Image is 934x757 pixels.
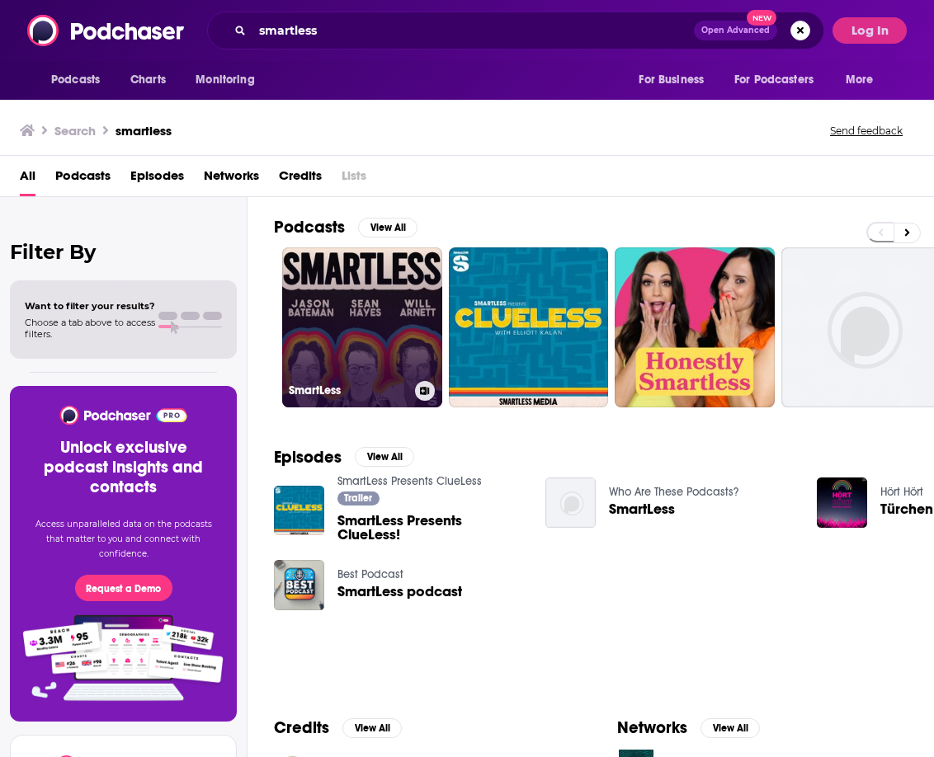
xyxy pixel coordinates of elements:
[274,560,324,610] img: SmartLess podcast
[694,21,777,40] button: Open AdvancedNew
[51,68,100,92] span: Podcasts
[337,585,462,599] a: SmartLess podcast
[274,217,345,237] h2: Podcasts
[880,485,923,499] a: Hört Hört
[734,68,814,92] span: For Podcasters
[274,717,402,738] a: CreditsView All
[10,240,237,264] h2: Filter By
[700,718,760,738] button: View All
[282,247,442,407] a: SmartLess
[834,64,894,96] button: open menu
[342,162,366,196] span: Lists
[184,64,276,96] button: open menu
[274,486,324,536] img: SmartLess Presents ClueLess!
[30,517,217,562] p: Access unparalleled data on the podcasts that matter to you and connect with confidence.
[252,17,694,44] input: Search podcasts, credits, & more...
[337,474,482,488] a: SmartLess Presents ClueLess
[20,162,35,196] a: All
[130,68,166,92] span: Charts
[337,567,403,581] a: Best Podcast
[59,406,188,425] img: Podchaser - Follow, Share and Rate Podcasts
[120,64,176,96] a: Charts
[358,218,417,237] button: View All
[40,64,121,96] button: open menu
[75,575,172,601] button: Request a Demo
[609,502,675,516] a: SmartLess
[116,123,172,139] h3: smartless
[207,12,824,49] div: Search podcasts, credits, & more...
[274,447,414,468] a: EpisodesView All
[204,162,259,196] a: Networks
[274,717,329,738] h2: Credits
[617,717,760,738] a: NetworksView All
[344,493,372,503] span: Trailer
[342,718,402,738] button: View All
[545,477,596,528] img: SmartLess
[30,438,217,497] h3: Unlock exclusive podcast insights and contacts
[274,217,417,237] a: PodcastsView All
[130,162,184,196] a: Episodes
[355,447,414,467] button: View All
[639,68,704,92] span: For Business
[25,317,155,340] span: Choose a tab above to access filters.
[627,64,724,96] button: open menu
[289,383,408,397] h3: SmartLess
[724,64,837,96] button: open menu
[617,717,687,738] h2: Networks
[54,123,96,139] h3: Search
[274,447,342,468] h2: Episodes
[279,162,322,196] a: Credits
[825,124,908,138] button: Send feedback
[609,485,738,499] a: Who Are These Podcasts?
[55,162,111,196] a: Podcasts
[337,514,526,542] a: SmartLess Presents ClueLess!
[846,68,874,92] span: More
[196,68,254,92] span: Monitoring
[17,614,229,702] img: Pro Features
[833,17,907,44] button: Log In
[27,15,186,46] img: Podchaser - Follow, Share and Rate Podcasts
[25,300,155,312] span: Want to filter your results?
[747,10,776,26] span: New
[817,477,867,528] img: Türchen 20 - Smartless
[701,26,770,35] span: Open Advanced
